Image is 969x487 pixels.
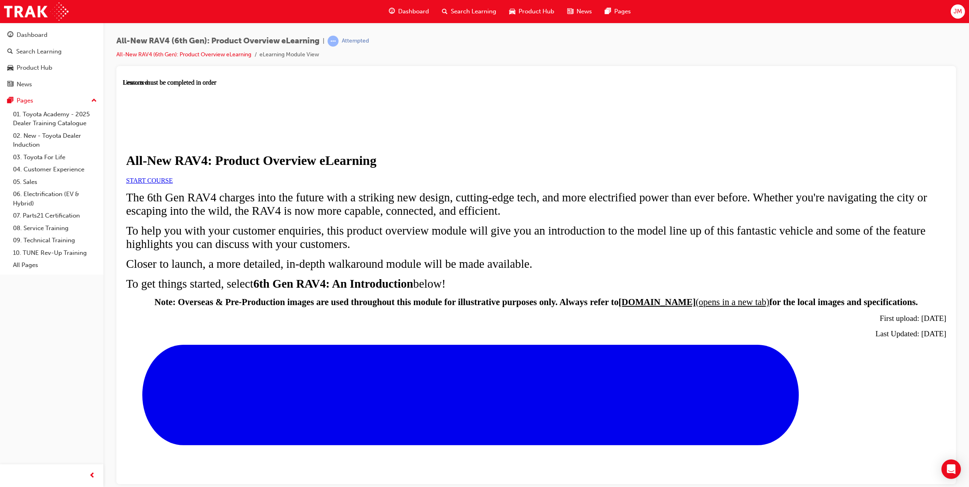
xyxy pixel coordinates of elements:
[7,32,13,39] span: guage-icon
[116,51,251,58] a: All-New RAV4 (6th Gen): Product Overview eLearning
[389,6,395,17] span: guage-icon
[10,151,100,164] a: 03. Toyota For Life
[10,130,100,151] a: 02. New - Toyota Dealer Induction
[17,63,52,73] div: Product Hub
[509,6,515,17] span: car-icon
[323,36,324,46] span: |
[10,108,100,130] a: 01. Toyota Academy - 2025 Dealer Training Catalogue
[17,30,47,40] div: Dashboard
[259,50,319,60] li: eLearning Module View
[32,218,496,228] strong: Note: Overseas & Pre-Production images are used throughout this module for illustrative purposes ...
[7,81,13,88] span: news-icon
[598,3,637,20] a: pages-iconPages
[89,471,95,481] span: prev-icon
[10,163,100,176] a: 04. Customer Experience
[561,3,598,20] a: news-iconNews
[91,96,97,106] span: up-icon
[3,60,100,75] a: Product Hub
[7,64,13,72] span: car-icon
[757,235,823,243] span: First upload: [DATE]
[10,209,100,222] a: 07. Parts21 Certification
[605,6,611,17] span: pages-icon
[567,6,573,17] span: news-icon
[17,96,33,105] div: Pages
[342,37,369,45] div: Attempted
[10,188,100,209] a: 06. Electrification (EV & Hybrid)
[752,250,823,259] span: Last Updated: [DATE]
[4,2,69,21] img: Trak
[398,7,429,16] span: Dashboard
[3,44,100,59] a: Search Learning
[3,145,803,171] span: To help you with your customer enquiries, this product overview module will give you an introduct...
[3,93,100,108] button: Pages
[954,7,962,16] span: JM
[951,4,965,19] button: JM
[7,97,13,105] span: pages-icon
[10,259,100,271] a: All Pages
[519,7,554,16] span: Product Hub
[3,112,804,138] span: The 6th Gen RAV4 charges into the future with a striking new design, cutting-edge tech, and more ...
[10,247,100,259] a: 10. TUNE Rev-Up Training
[10,234,100,247] a: 09. Technical Training
[16,47,62,56] div: Search Learning
[10,222,100,235] a: 08. Service Training
[328,36,339,47] span: learningRecordVerb_ATTEMPT-icon
[646,218,795,228] strong: for the local images and specifications.
[3,28,100,43] a: Dashboard
[451,7,496,16] span: Search Learning
[382,3,435,20] a: guage-iconDashboard
[503,3,561,20] a: car-iconProduct Hub
[442,6,448,17] span: search-icon
[496,218,647,228] a: [DOMAIN_NAME](opens in a new tab)
[3,77,100,92] a: News
[614,7,631,16] span: Pages
[10,176,100,188] a: 05. Sales
[3,98,50,105] a: START COURSE
[3,26,100,93] button: DashboardSearch LearningProduct HubNews
[131,198,290,211] strong: 6th Gen RAV4: An Introduction
[3,74,823,89] h1: All-New RAV4: Product Overview eLearning
[435,3,503,20] a: search-iconSearch Learning
[7,48,13,56] span: search-icon
[3,198,323,211] span: To get things started, select below!
[577,7,592,16] span: News
[116,36,319,46] span: All-New RAV4 (6th Gen): Product Overview eLearning
[17,80,32,89] div: News
[573,218,647,228] span: (opens in a new tab)
[3,178,409,191] span: Closer to launch, a more detailed, in-depth walkaround module will be made available.
[496,218,573,228] strong: [DOMAIN_NAME]
[941,459,961,479] div: Open Intercom Messenger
